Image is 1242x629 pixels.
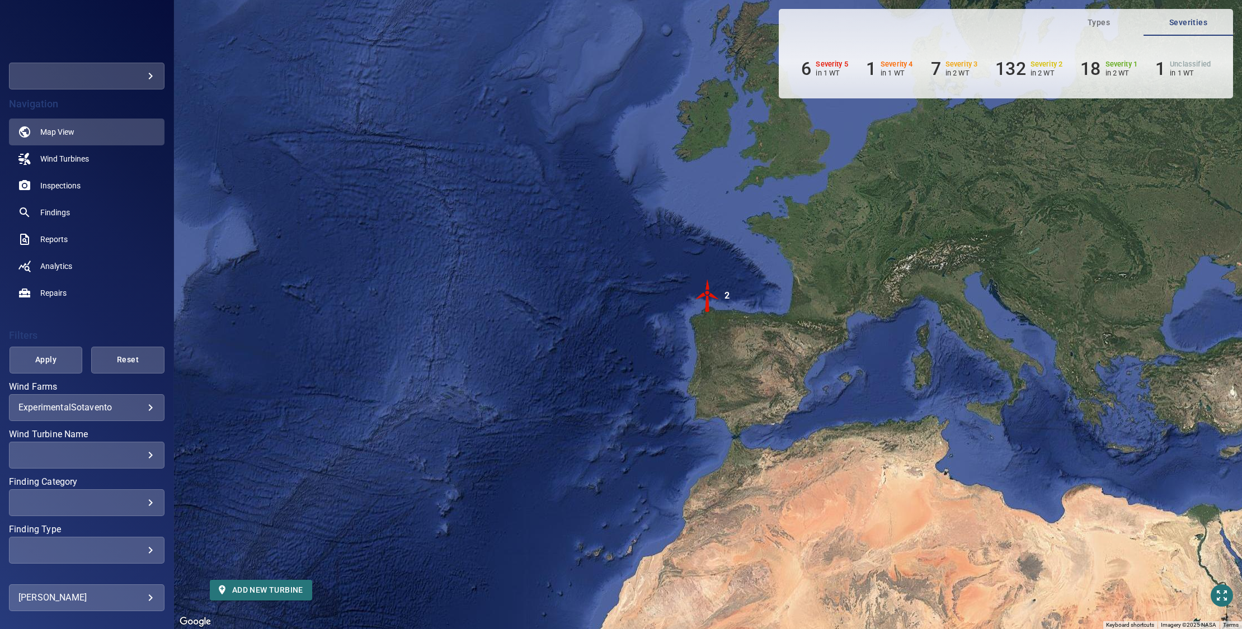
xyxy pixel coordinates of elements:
span: Types [1061,16,1137,30]
li: Severity 5 [801,58,848,79]
h6: 1 [1155,58,1165,79]
span: Analytics [40,261,72,272]
span: Imagery ©2025 NASA [1161,622,1216,628]
span: Repairs [40,287,67,299]
a: findings noActive [9,199,164,226]
p: in 2 WT [945,69,978,77]
h6: Severity 3 [945,60,978,68]
h6: Unclassified [1170,60,1211,68]
a: reports noActive [9,226,164,253]
h6: 7 [931,58,941,79]
h6: 132 [995,58,1025,79]
a: Terms (opens in new tab) [1223,622,1239,628]
a: Open this area in Google Maps (opens a new window) [177,614,214,629]
button: Keyboard shortcuts [1106,621,1154,629]
label: Wind Turbine Name [9,430,164,439]
button: Apply [10,347,83,373]
gmp-advanced-marker: 2 [691,279,724,314]
li: Severity 2 [995,58,1062,79]
li: Severity 1 [1080,58,1137,79]
div: Finding Type [9,537,164,564]
li: Severity Unclassified [1155,58,1211,79]
span: Reports [40,234,68,245]
div: ExperimentalSotavento [18,402,155,413]
span: Findings [40,207,70,218]
p: in 1 WT [816,69,848,77]
button: Add new turbine [210,580,312,600]
h6: 6 [801,58,811,79]
div: Finding Category [9,489,164,516]
h6: 1 [866,58,876,79]
p: in 2 WT [1105,69,1138,77]
h6: Severity 5 [816,60,848,68]
div: Wind Farms [9,394,164,421]
a: map active [9,119,164,145]
h6: Severity 4 [881,60,913,68]
li: Severity 4 [866,58,913,79]
div: [PERSON_NAME] [18,589,155,607]
span: Map View [40,126,74,138]
img: Google [177,614,214,629]
p: in 2 WT [1031,69,1063,77]
h4: Navigation [9,98,164,110]
a: repairs noActive [9,280,164,306]
li: Severity 3 [931,58,978,79]
p: in 1 WT [881,69,913,77]
span: Wind Turbines [40,153,89,164]
label: Finding Type [9,525,164,534]
a: inspections noActive [9,172,164,199]
p: in 1 WT [1170,69,1211,77]
a: windturbines noActive [9,145,164,172]
img: windFarmIconCat5.svg [691,279,724,313]
span: Reset [105,353,150,367]
label: Wind Farms [9,382,164,391]
label: Finding Category [9,477,164,486]
span: Inspections [40,180,81,191]
span: Add new turbine [219,583,303,597]
h6: 18 [1080,58,1100,79]
span: Severities [1150,16,1226,30]
div: 2 [724,279,730,313]
span: Apply [23,353,69,367]
h4: Filters [9,330,164,341]
button: Reset [91,347,164,373]
div: demo [9,63,164,89]
img: demo-logo [64,28,110,39]
div: Wind Turbine Name [9,442,164,469]
a: analytics noActive [9,253,164,280]
h6: Severity 1 [1105,60,1138,68]
h6: Severity 2 [1031,60,1063,68]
